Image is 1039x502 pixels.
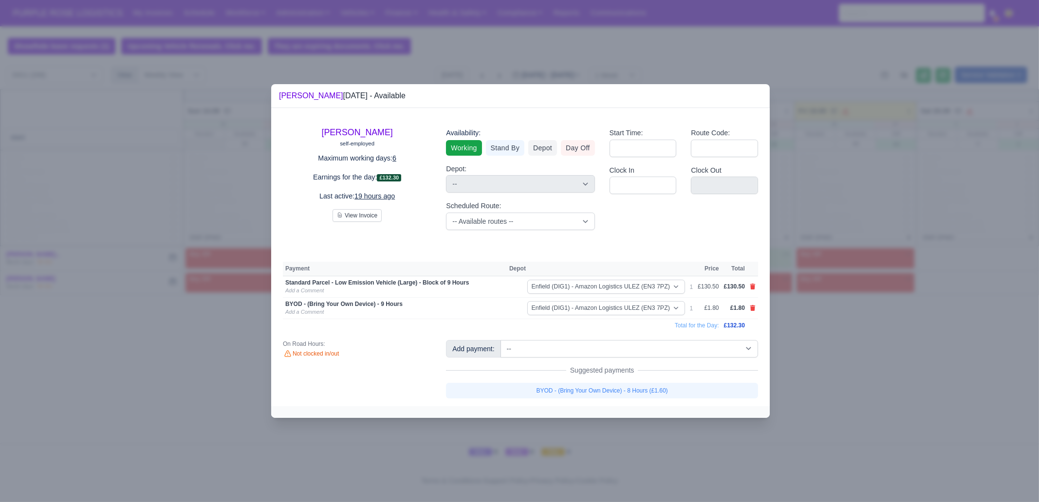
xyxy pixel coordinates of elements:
div: Standard Parcel - Low Emission Vehicle (Large) - Block of 9 Hours [285,279,504,287]
span: £132.30 [377,174,401,181]
div: 1 [690,305,693,312]
a: Stand By [486,140,524,156]
span: Total for the Day: [675,322,719,329]
label: Scheduled Route: [446,200,501,212]
label: Start Time: [610,127,643,139]
a: Day Off [561,140,595,156]
u: 6 [392,154,396,162]
span: Suggested payments [566,365,638,375]
a: Add a Comment [285,309,324,315]
p: Maximum working days: [283,153,431,164]
span: £1.80 [730,305,745,311]
div: On Road Hours: [283,340,431,348]
p: Last active: [283,191,431,202]
label: Clock In [610,165,634,176]
iframe: Chat Widget [990,455,1039,502]
p: Earnings for the day: [283,172,431,183]
span: £132.30 [724,322,745,329]
label: Clock Out [691,165,722,176]
a: Add a Comment [285,287,324,293]
label: Depot: [446,163,466,175]
a: [PERSON_NAME] [322,127,393,137]
th: Payment [283,262,507,276]
th: Price [695,262,721,276]
div: Add payment: [446,340,501,358]
th: Depot [507,262,687,276]
div: [DATE] - Available [279,90,406,102]
u: 19 hours ago [354,192,395,200]
span: £130.50 [724,283,745,290]
div: Not clocked in/out [283,350,431,359]
div: 1 [690,283,693,291]
small: self-employed [340,141,374,146]
th: Total [722,262,747,276]
label: Route Code: [691,127,730,139]
div: Availability: [446,127,594,139]
td: £1.80 [695,298,721,319]
div: BYOD - (Bring Your Own Device) - 9 Hours [285,300,504,308]
a: Working [446,140,482,156]
td: £130.50 [695,276,721,298]
a: BYOD - (Bring Your Own Device) - 8 Hours (£1.60) [446,383,758,398]
a: Depot [528,140,557,156]
a: [PERSON_NAME] [279,91,343,100]
button: View Invoice [333,209,382,222]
